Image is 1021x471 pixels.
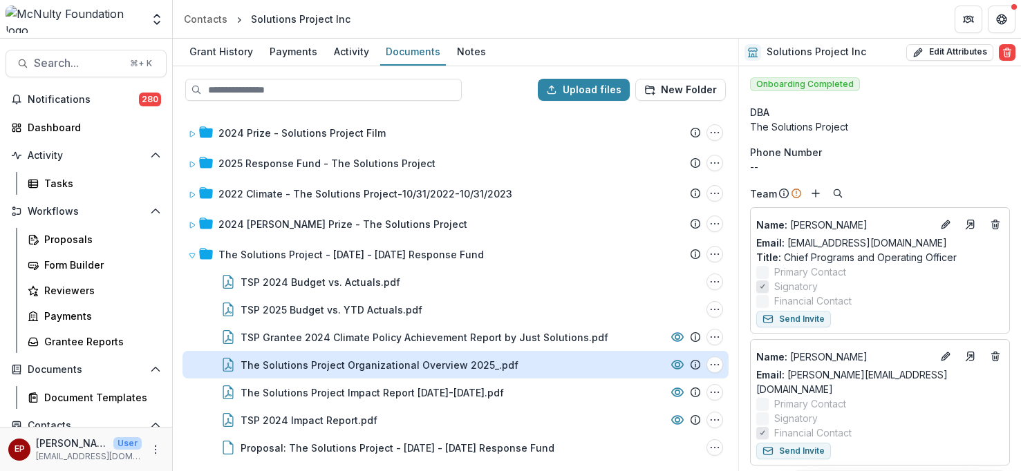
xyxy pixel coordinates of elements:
button: Edit [937,348,954,365]
div: Notes [451,41,491,61]
a: Activity [328,39,375,66]
div: Payments [44,309,156,323]
button: TSP 2024 Impact Report.pdf Options [706,412,723,428]
div: ⌘ + K [127,56,155,71]
button: Send Invite [756,311,831,327]
button: TSP Grantee 2024 Climate Policy Achievement Report by Just Solutions.pdf Options [706,329,723,345]
span: Signatory [774,279,818,294]
div: 2025 Response Fund - The Solutions Project2025 Response Fund - The Solutions Project Options [182,149,729,177]
div: Form Builder [44,258,156,272]
div: The Solutions Project [750,119,1010,134]
div: TSP Grantee 2024 Climate Policy Achievement Report by Just Solutions.pdfTSP Grantee 2024 Climate ... [182,323,729,351]
button: Proposal: The Solutions Project - 2025 - 2025 Response Fund Options [706,439,723,456]
span: Financial Contact [774,294,852,308]
div: -- [750,160,1010,174]
a: Document Templates [22,386,167,409]
span: Name : [756,219,787,231]
button: More [147,441,164,458]
button: 2022 Climate - The Solutions Project-10/31/2022-10/31/2023 Options [706,185,723,202]
span: Workflows [28,206,144,218]
a: Notes [451,39,491,66]
button: 2025 Response Fund - The Solutions Project Options [706,155,723,171]
button: Get Help [988,6,1015,33]
a: Payments [264,39,323,66]
p: Team [750,186,777,201]
button: New Folder [635,79,726,101]
div: Grantee Reports [44,334,156,349]
div: TSP 2024 Impact Report.pdf [241,413,377,427]
div: 2024 [PERSON_NAME] Prize - The Solutions Project2024 McNulty Prize - The Solutions Project Options [182,210,729,238]
button: Deletes [987,216,1004,233]
span: Signatory [774,411,818,425]
div: TSP 2024 Budget vs. Actuals.pdf [241,275,400,289]
div: Proposal: The Solutions Project - [DATE] - [DATE] Response FundProposal: The Solutions Project - ... [182,434,729,461]
div: The Solutions Project Organizational Overview 2025_.pdf [241,358,518,372]
button: The Solutions Project Organizational Overview 2025_.pdf Options [706,356,723,373]
button: Notifications280 [6,88,167,110]
button: Deletes [987,348,1004,365]
span: Title : [756,251,781,263]
a: Grant History [184,39,259,66]
div: TSP 2024 Impact Report.pdfTSP 2024 Impact Report.pdf Options [182,406,729,434]
button: Open Documents [6,358,167,381]
div: 2024 Prize - Solutions Project Film2024 Prize - Solutions Project Film Options [182,119,729,146]
div: The Solutions Project Impact Report [DATE]-[DATE].pdfThe Solutions Project Impact Report 2021-202... [182,378,729,406]
span: 280 [139,93,161,106]
div: TSP 2025 Budget vs. YTD Actuals.pdfTSP 2025 Budget vs. YTD Actuals.pdf Options [182,296,729,323]
div: Reviewers [44,283,156,298]
div: The Solutions Project - [DATE] - [DATE] Response FundThe Solutions Project - 2025 - 2025 Response... [182,240,729,268]
a: Email: [PERSON_NAME][EMAIL_ADDRESS][DOMAIN_NAME] [756,367,1004,396]
div: The Solutions Project Impact Report [DATE]-[DATE].pdf [241,385,504,400]
div: TSP 2024 Budget vs. Actuals.pdfTSP 2024 Budget vs. Actuals.pdf Options [182,268,729,296]
button: The Solutions Project - 2025 - 2025 Response Fund Options [706,246,723,262]
span: DBA [750,105,769,119]
button: Open Activity [6,144,167,166]
div: The Solutions Project - [DATE] - [DATE] Response FundThe Solutions Project - 2025 - 2025 Response... [182,240,729,461]
span: Financial Contact [774,425,852,440]
p: [PERSON_NAME] [756,349,932,364]
div: Grant History [184,41,259,61]
a: Grantee Reports [22,330,167,353]
span: Activity [28,150,144,162]
button: Edit [937,216,954,233]
span: Phone Number [750,145,822,160]
img: McNulty Foundation logo [6,6,142,33]
div: Solutions Project Inc [251,12,350,26]
a: Go to contact [959,213,982,236]
div: Proposals [44,232,156,247]
a: Tasks [22,172,167,195]
p: [PERSON_NAME] [36,436,108,450]
button: 2024 Prize - Solutions Project Film Options [706,124,723,141]
a: Name: [PERSON_NAME] [756,349,932,364]
div: Dashboard [28,120,156,135]
div: TSP Grantee 2024 Climate Policy Achievement Report by Just Solutions.pdf [241,330,608,345]
span: Primary Contact [774,396,846,411]
div: Tasks [44,176,156,191]
button: 2024 McNulty Prize - The Solutions Project Options [706,215,723,232]
a: Proposals [22,228,167,251]
div: The Solutions Project Organizational Overview 2025_.pdfThe Solutions Project Organizational Overv... [182,351,729,378]
p: User [113,437,142,450]
div: Documents [380,41,446,61]
p: Chief Programs and Operating Officer [756,250,1004,265]
div: TSP 2025 Budget vs. YTD Actuals.pdf [241,302,422,317]
button: Partners [955,6,982,33]
span: Onboarding Completed [750,77,860,91]
a: Form Builder [22,253,167,276]
div: 2025 Response Fund - The Solutions Project [218,156,435,171]
button: Add [807,185,824,202]
div: 2024 Prize - Solutions Project Film [218,126,386,140]
div: 2022 Climate - The Solutions Project-10/31/2022-10/31/20232022 Climate - The Solutions Project-10... [182,180,729,207]
button: Send Invite [756,443,831,459]
button: Open Contacts [6,414,167,436]
button: TSP 2025 Budget vs. YTD Actuals.pdf Options [706,301,723,318]
nav: breadcrumb [178,9,356,29]
div: esther park [15,445,25,454]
